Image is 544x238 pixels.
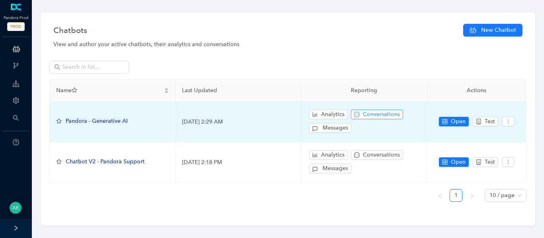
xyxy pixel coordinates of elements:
button: bar-chartAnalytics [309,150,348,160]
span: Open [451,117,466,126]
span: star [56,159,62,164]
span: setting [13,97,19,104]
span: Analytics [321,110,344,119]
span: message [354,112,360,117]
a: 1 [450,190,462,201]
div: View and author your active chatbots, their analytics and conversations [53,40,522,49]
td: [DATE] 2:29 AM [176,102,301,142]
th: Actions [427,80,526,102]
img: 9dc45caa330db7e347f45a7533af08f6 [10,202,22,214]
span: star [56,118,62,124]
button: messageConversations [351,110,403,119]
span: control [442,159,448,165]
span: left [438,193,442,198]
button: bar-chartAnalytics [309,110,348,119]
span: 10 / page [489,190,522,201]
button: Messages [309,123,351,133]
span: Chatbots [53,24,87,37]
button: robotTest [473,117,498,126]
span: question-circle [13,139,19,145]
span: Open [451,158,466,166]
span: more [505,159,511,165]
button: Messages [309,164,351,173]
th: Last Updated [176,80,301,102]
span: control [442,119,448,124]
button: New Chatbot [463,24,522,37]
span: search [54,64,61,70]
span: Name [56,86,162,95]
span: Conversations [363,151,400,159]
span: robot [476,159,481,165]
span: star [72,87,77,93]
span: search [13,115,19,121]
span: Messages [323,124,348,132]
span: Messages [323,164,348,173]
button: controlOpen [439,117,469,126]
span: Analytics [321,151,344,159]
span: Conversations [363,110,400,119]
button: more [502,117,514,126]
span: message [354,152,360,158]
span: more [505,119,511,124]
button: controlOpen [439,157,469,167]
button: more [502,157,514,167]
td: [DATE] 2:18 PM [176,142,301,183]
button: right [466,189,478,202]
span: branches [13,62,19,69]
button: messageConversations [351,150,403,160]
span: bar-chart [312,152,318,158]
span: robot [476,119,481,124]
span: bar-chart [312,112,318,117]
span: PROD [7,22,25,31]
span: Test [485,158,495,166]
li: 1 [450,189,462,202]
th: Reporting [301,80,427,102]
div: Page Size [485,189,526,202]
span: Test [485,117,495,126]
button: robotTest [473,157,498,167]
button: left [434,189,446,202]
span: right [470,193,474,198]
li: Next Page [466,189,478,202]
input: Search in list... [62,63,118,72]
li: Previous Page [434,189,446,202]
span: New Chatbot [481,26,516,35]
span: Chatbot V2 - Pandora Support [66,158,145,165]
span: Pandora - Generative AI [66,118,128,124]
